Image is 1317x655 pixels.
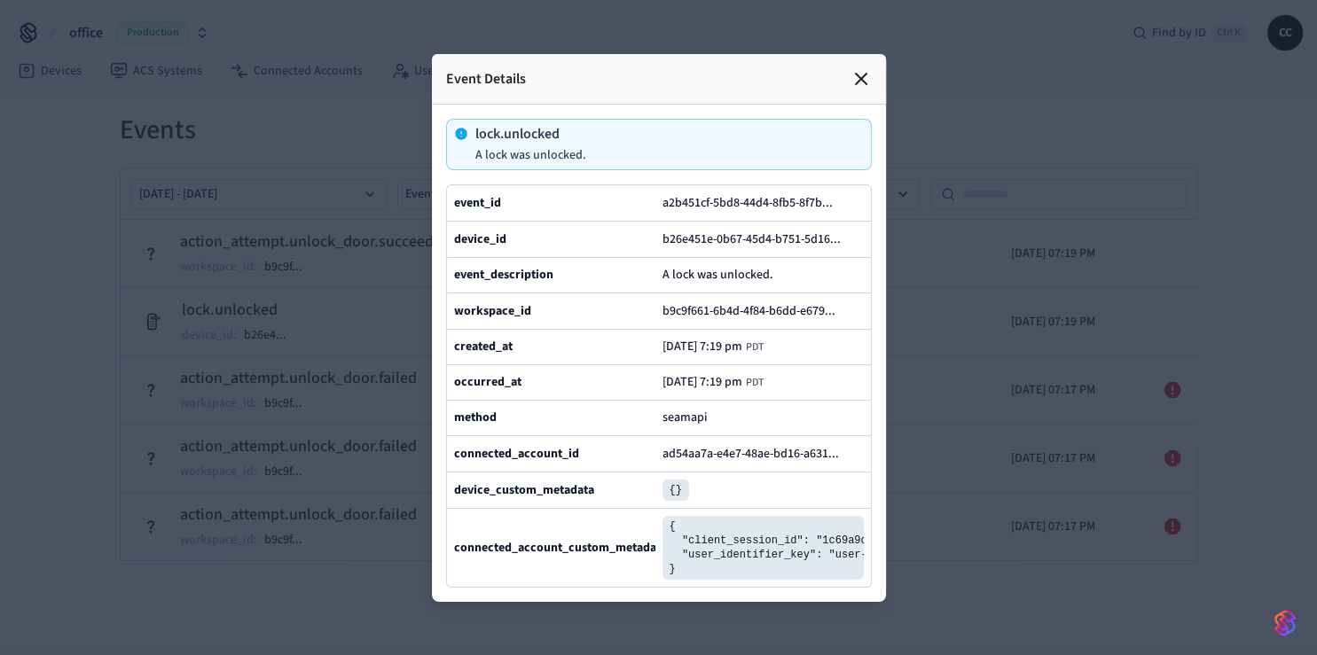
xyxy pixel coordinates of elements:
span: seamapi [662,409,708,426]
b: created_at [454,338,513,355]
p: Event Details [446,68,526,90]
b: device_custom_metadata [454,481,594,499]
b: event_id [454,194,501,212]
p: lock.unlocked [475,127,586,141]
button: a2b451cf-5bd8-44d4-8fb5-8f7b... [659,192,851,214]
pre: {} [662,480,689,501]
span: [DATE] 7:19 pm [662,375,742,389]
b: device_id [454,230,506,248]
img: SeamLogoGradient.69752ec5.svg [1274,609,1296,637]
b: connected_account_custom_metadata [454,539,667,557]
button: b9c9f661-6b4d-4f84-b6dd-e679... [659,300,853,322]
div: America/Vancouver [662,375,764,390]
span: [DATE] 7:19 pm [662,339,742,354]
b: connected_account_id [454,445,579,463]
p: A lock was unlocked. [475,148,586,162]
b: event_description [454,266,553,284]
b: workspace_id [454,302,531,320]
span: PDT [746,340,764,355]
b: method [454,409,497,426]
b: occurred_at [454,373,521,391]
button: b26e451e-0b67-45d4-b751-5d16... [659,229,858,250]
pre: { "client_session_id": "1c69a9d3-1cb5-4bfd-9059-506c466b789b", "user_identifier_key": "user-123" } [662,516,864,580]
span: A lock was unlocked. [662,266,773,284]
span: PDT [746,376,764,390]
div: America/Vancouver [662,339,764,355]
button: ad54aa7a-e4e7-48ae-bd16-a631... [659,443,857,464]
